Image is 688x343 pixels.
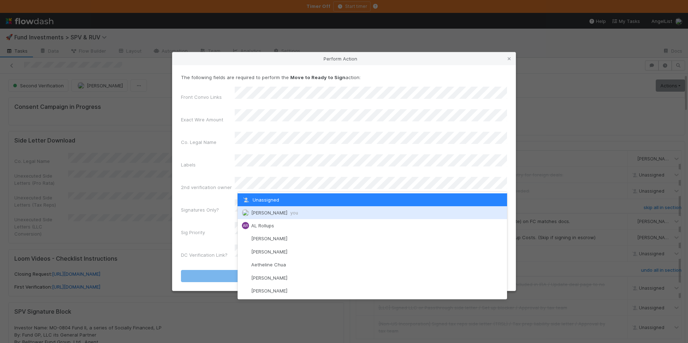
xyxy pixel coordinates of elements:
[242,274,249,281] img: avatar_df83acd9-d480-4d6e-a150-67f005a3ea0d.png
[242,197,279,203] span: Unassigned
[242,261,249,269] img: avatar_103f69d0-f655-4f4f-bc28-f3abe7034599.png
[172,52,516,65] div: Perform Action
[243,224,248,228] span: AR
[242,235,249,242] img: avatar_55a2f090-1307-4765-93b4-f04da16234ba.png
[181,184,232,191] label: 2nd verification owner
[290,210,298,216] span: you
[290,74,345,80] strong: Move to Ready to Sign
[251,275,287,281] span: [PERSON_NAME]
[242,222,249,229] div: AL Rollups
[251,236,287,241] span: [PERSON_NAME]
[181,74,507,81] p: The following fields are required to perform the action:
[181,206,219,213] label: Signatures Only?
[181,116,223,123] label: Exact Wire Amount
[251,262,286,267] span: Aetheline Chua
[251,249,287,255] span: [PERSON_NAME]
[181,270,507,282] button: Move to Ready to Sign
[181,251,228,259] label: DC Verification Link?
[181,93,222,101] label: Front Convo Links
[251,288,287,294] span: [PERSON_NAME]
[181,229,205,236] label: Sig Priority
[251,223,274,228] span: AL Rollups
[181,139,216,146] label: Co. Legal Name
[251,210,298,216] span: [PERSON_NAME]
[242,248,249,255] img: avatar_1d14498f-6309-4f08-8780-588779e5ce37.png
[242,209,249,216] img: avatar_501ac9d6-9fa6-4fe9-975e-1fd988f7bdb1.png
[181,161,196,168] label: Labels
[242,288,249,295] img: avatar_a2647de5-9415-4215-9880-ea643ac47f2f.png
